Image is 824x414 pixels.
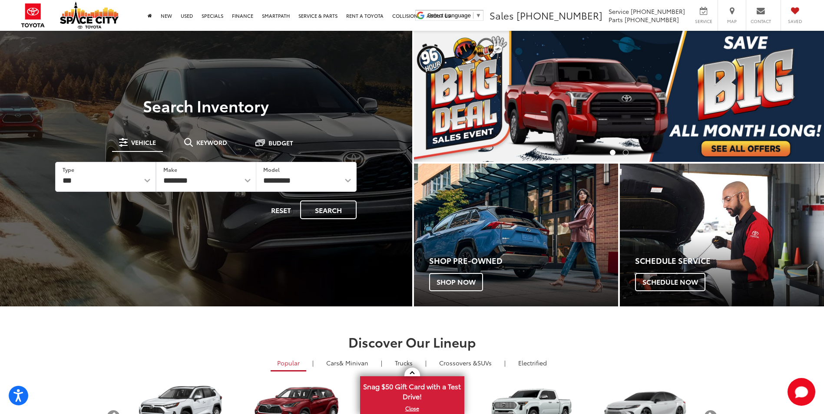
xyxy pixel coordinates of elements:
[502,358,508,367] li: |
[163,166,177,173] label: Make
[264,200,298,219] button: Reset
[36,97,376,114] h3: Search Inventory
[620,164,824,306] a: Schedule Service Schedule Now
[423,358,429,367] li: |
[379,358,384,367] li: |
[361,377,463,404] span: Snag $50 Gift Card with a Test Drive!
[63,166,74,173] label: Type
[414,48,476,145] button: Click to view previous picture.
[751,18,771,24] span: Contact
[263,166,280,173] label: Model
[609,15,623,24] span: Parts
[694,18,713,24] span: Service
[473,12,473,19] span: ​
[476,12,481,19] span: ▼
[106,335,718,349] h2: Discover Our Lineup
[388,355,419,370] a: Trucks
[414,164,618,306] a: Shop Pre-Owned Shop Now
[196,139,227,145] span: Keyword
[414,164,618,306] div: Toyota
[635,256,824,265] h4: Schedule Service
[131,139,156,145] span: Vehicle
[310,358,316,367] li: |
[439,358,477,367] span: Crossovers &
[788,378,815,406] button: Toggle Chat Window
[785,18,804,24] span: Saved
[429,256,618,265] h4: Shop Pre-Owned
[429,273,483,291] span: Shop Now
[788,378,815,406] svg: Start Chat
[722,18,741,24] span: Map
[339,358,368,367] span: & Minivan
[320,355,375,370] a: Cars
[300,200,357,219] button: Search
[631,7,685,16] span: [PHONE_NUMBER]
[271,355,306,371] a: Popular
[60,2,119,29] img: Space City Toyota
[609,7,629,16] span: Service
[620,164,824,306] div: Toyota
[427,12,471,19] span: Select Language
[516,8,602,22] span: [PHONE_NUMBER]
[433,355,498,370] a: SUVs
[762,48,824,145] button: Click to view next picture.
[625,15,679,24] span: [PHONE_NUMBER]
[512,355,553,370] a: Electrified
[490,8,514,22] span: Sales
[268,140,293,146] span: Budget
[635,273,705,291] span: Schedule Now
